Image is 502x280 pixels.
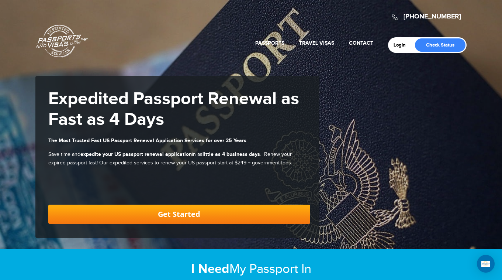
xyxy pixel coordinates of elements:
[48,205,310,224] a: Get Started
[349,40,373,46] a: Contact
[35,261,467,277] h2: My
[48,186,310,194] iframe: Customer reviews powered by Trustpilot
[80,151,192,157] strong: expedite your US passport renewal application
[394,42,411,48] a: Login
[415,38,465,52] a: Check Status
[299,40,334,46] a: Travel Visas
[48,150,310,167] p: Save time and in as . Renew your expired passport fast! Our expedited services to renew your US p...
[202,151,260,157] strong: little as 4 business days
[255,40,284,46] a: Passports
[477,255,495,273] div: Open Intercom Messenger
[404,13,461,21] a: [PHONE_NUMBER]
[48,137,246,144] strong: The Most Trusted Fast US Passport Renewal Application Services for over 25 Years
[48,88,299,130] strong: Expedited Passport Renewal as Fast as 4 Days
[191,261,229,277] strong: I Need
[36,24,88,58] a: Passports & [DOMAIN_NAME]
[249,262,311,277] span: Passport In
